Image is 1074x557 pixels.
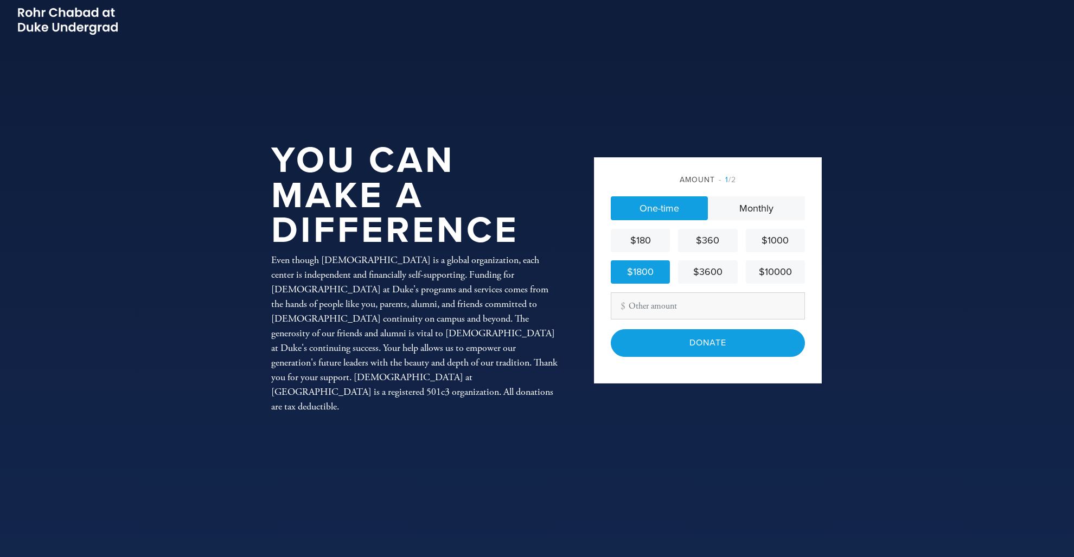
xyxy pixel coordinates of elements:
[611,174,805,185] div: Amount
[271,143,559,248] h1: You Can Make a Difference
[611,329,805,356] input: Donate
[682,233,733,248] div: $360
[16,5,119,36] img: Picture2_0.png
[719,175,736,184] span: /2
[746,260,805,284] a: $10000
[611,292,805,319] input: Other amount
[615,233,666,248] div: $180
[678,229,737,252] a: $360
[725,175,728,184] span: 1
[746,229,805,252] a: $1000
[611,260,670,284] a: $1800
[271,253,559,414] div: Even though [DEMOGRAPHIC_DATA] is a global organization, each center is independent and financial...
[708,196,805,220] a: Monthly
[611,229,670,252] a: $180
[750,265,801,279] div: $10000
[615,265,666,279] div: $1800
[678,260,737,284] a: $3600
[611,196,708,220] a: One-time
[682,265,733,279] div: $3600
[750,233,801,248] div: $1000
